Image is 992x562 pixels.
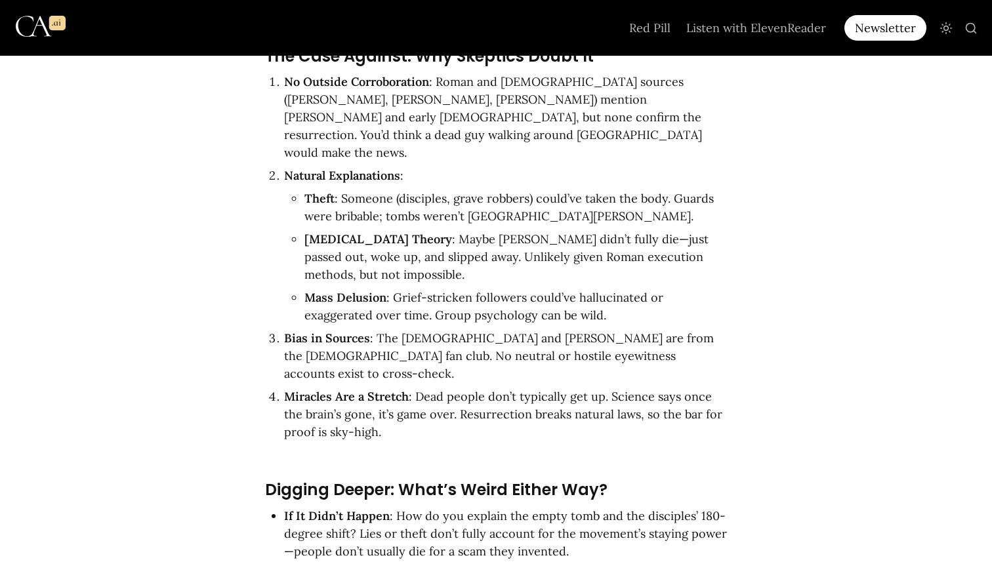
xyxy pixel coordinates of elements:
[264,44,728,68] h3: The Case Against: Why Skeptics Doubt It
[284,386,728,443] li: : Dead people don’t typically get up. Science says once the brain’s gone, it’s game over. Resurre...
[304,290,386,305] strong: Mass Delusion
[16,4,66,49] img: Logo
[284,389,409,404] strong: Miracles Are a Stretch
[284,331,370,346] strong: Bias in Sources
[284,327,728,384] li: : The [DEMOGRAPHIC_DATA] and [PERSON_NAME] are from the [DEMOGRAPHIC_DATA] fan club. No neutral o...
[304,188,728,227] li: : Someone (disciples, grave robbers) could’ve taken the body. Guards were bribable; tombs weren’t...
[304,191,335,206] strong: Theft
[284,505,728,562] li: : How do you explain the empty tomb and the disciples’ 180-degree shift? Lies or theft don’t full...
[284,168,400,183] strong: Natural Explanations
[844,15,926,41] div: Newsletter
[264,477,728,502] h3: Digging Deeper: What’s Weird Either Way?
[304,287,728,326] li: : Grief-stricken followers could’ve hallucinated or exaggerated over time. Group psychology can b...
[284,508,390,523] strong: If It Didn’t Happen
[844,15,932,41] a: Newsletter
[284,71,728,163] li: : Roman and [DEMOGRAPHIC_DATA] sources ([PERSON_NAME], [PERSON_NAME], [PERSON_NAME]) mention [PER...
[284,165,728,186] li: :
[284,74,429,89] strong: No Outside Corroboration
[304,231,452,247] strong: [MEDICAL_DATA] Theory
[304,228,728,285] li: : Maybe [PERSON_NAME] didn’t fully die—just passed out, woke up, and slipped away. Unlikely given...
